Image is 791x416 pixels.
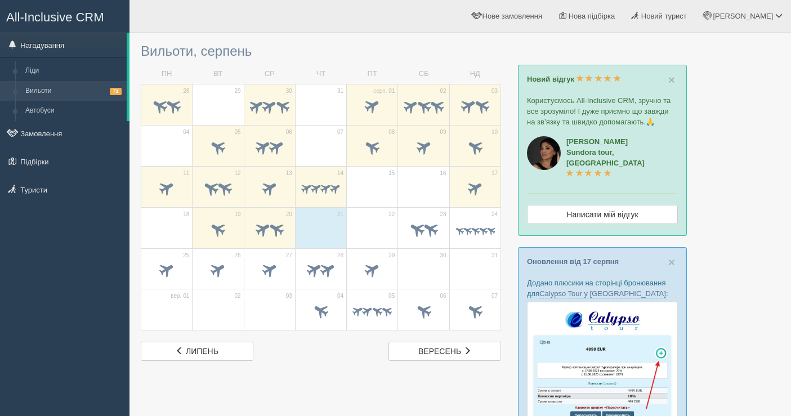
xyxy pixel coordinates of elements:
a: Автобуси [20,101,127,121]
span: 28 [337,252,343,260]
span: Нова підбірка [569,12,615,20]
span: 07 [337,128,343,136]
span: 04 [183,128,189,136]
span: 15 [388,169,395,177]
span: 03 [286,292,292,300]
span: 06 [286,128,292,136]
span: [PERSON_NAME] [713,12,773,20]
span: 09 [440,128,446,136]
h3: Вильоти, серпень [141,44,501,59]
button: Close [668,256,675,268]
p: Додано плюсики на сторінці бронювання для : [527,278,678,299]
span: 30 [440,252,446,260]
span: 31 [491,252,498,260]
span: All-Inclusive CRM [6,10,104,24]
span: 10 [491,128,498,136]
button: Close [668,74,675,86]
span: 30 [286,87,292,95]
a: Новий відгук [527,75,621,83]
a: All-Inclusive CRM [1,1,129,32]
td: ПТ [347,64,398,84]
span: серп. 01 [373,87,395,95]
span: 71 [110,88,122,95]
span: 23 [440,211,446,218]
a: Calypso Tour у [GEOGRAPHIC_DATA] [539,289,666,298]
td: ПН [141,64,193,84]
span: 06 [440,292,446,300]
span: 02 [440,87,446,95]
span: 24 [491,211,498,218]
span: 27 [286,252,292,260]
td: ВТ [193,64,244,84]
span: 08 [388,128,395,136]
span: 28 [183,87,189,95]
a: вересень [388,342,501,361]
span: 31 [337,87,343,95]
span: 29 [388,252,395,260]
span: 12 [234,169,240,177]
span: 16 [440,169,446,177]
span: Новий турист [641,12,687,20]
span: 05 [388,292,395,300]
span: 17 [491,169,498,177]
span: 03 [491,87,498,95]
span: вер. 01 [171,292,189,300]
span: × [668,73,675,86]
span: × [668,256,675,269]
a: липень [141,342,253,361]
td: НД [449,64,500,84]
span: Нове замовлення [482,12,542,20]
span: 20 [286,211,292,218]
span: 18 [183,211,189,218]
span: 29 [234,87,240,95]
a: [PERSON_NAME]Sundora tour, [GEOGRAPHIC_DATA] [566,137,645,178]
td: СБ [398,64,449,84]
span: 21 [337,211,343,218]
span: 14 [337,169,343,177]
span: липень [186,347,218,356]
span: 19 [234,211,240,218]
span: 04 [337,292,343,300]
span: 13 [286,169,292,177]
a: Оновлення від 17 серпня [527,257,619,266]
span: 02 [234,292,240,300]
a: Ліди [20,61,127,81]
span: вересень [418,347,461,356]
span: 05 [234,128,240,136]
span: 11 [183,169,189,177]
a: Написати мій відгук [527,205,678,224]
span: 07 [491,292,498,300]
td: ЧТ [295,64,346,84]
p: Користуємось All-Inclusive CRM, зручно та все зрозуміло! І дуже приємно що завжди на зв’язку та ш... [527,95,678,127]
td: СР [244,64,295,84]
span: 26 [234,252,240,260]
a: Вильоти71 [20,81,127,101]
span: 25 [183,252,189,260]
span: 22 [388,211,395,218]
